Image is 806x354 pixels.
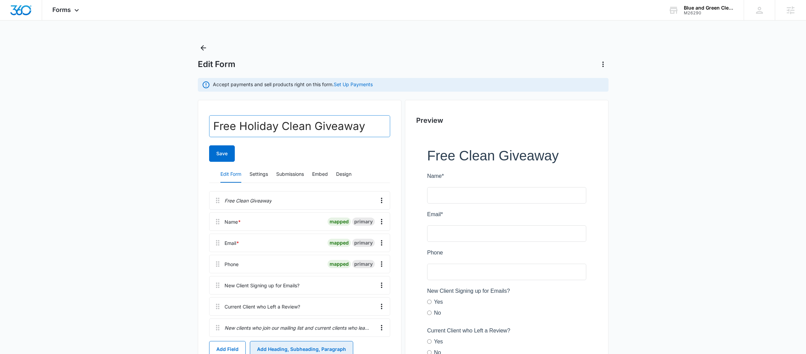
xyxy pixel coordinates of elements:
[276,166,304,183] button: Submissions
[198,42,209,53] button: Back
[7,201,14,209] label: No
[225,218,241,225] div: Name
[213,81,373,88] p: Accept payments and sell products right on this form.
[334,81,373,87] a: Set Up Payments
[416,115,597,126] h2: Preview
[376,280,387,291] button: Overflow Menu
[376,322,387,333] button: Overflow Menu
[328,218,351,226] div: mapped
[376,237,387,248] button: Overflow Menu
[684,5,734,11] div: account name
[376,259,387,270] button: Overflow Menu
[376,216,387,227] button: Overflow Menu
[220,166,241,183] button: Edit Form
[312,166,328,183] button: Embed
[209,115,390,137] input: Form Name
[209,145,235,162] button: Save
[376,301,387,312] button: Overflow Menu
[198,59,235,69] h1: Edit Form
[52,6,71,13] span: Forms
[225,303,300,310] div: Current Client who Left a Review?
[225,239,239,247] div: Email
[352,218,375,226] div: primary
[376,195,387,206] button: Overflow Menu
[352,239,375,247] div: primary
[7,190,16,198] label: Yes
[7,161,14,170] label: No
[250,166,268,183] button: Settings
[328,239,351,247] div: mapped
[7,150,16,159] label: Yes
[684,11,734,15] div: account id
[225,324,371,331] p: New clients who join our mailing list and current clients who leave a Google review are entered t...
[4,288,22,294] span: Submit
[598,59,609,70] button: Actions
[225,261,239,268] div: Phone
[135,304,223,324] iframe: reCAPTCHA
[225,282,299,289] div: New Client Signing up for Emails?
[352,260,375,268] div: primary
[328,260,351,268] div: mapped
[225,197,272,204] p: Free Clean Giveaway
[336,166,351,183] button: Design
